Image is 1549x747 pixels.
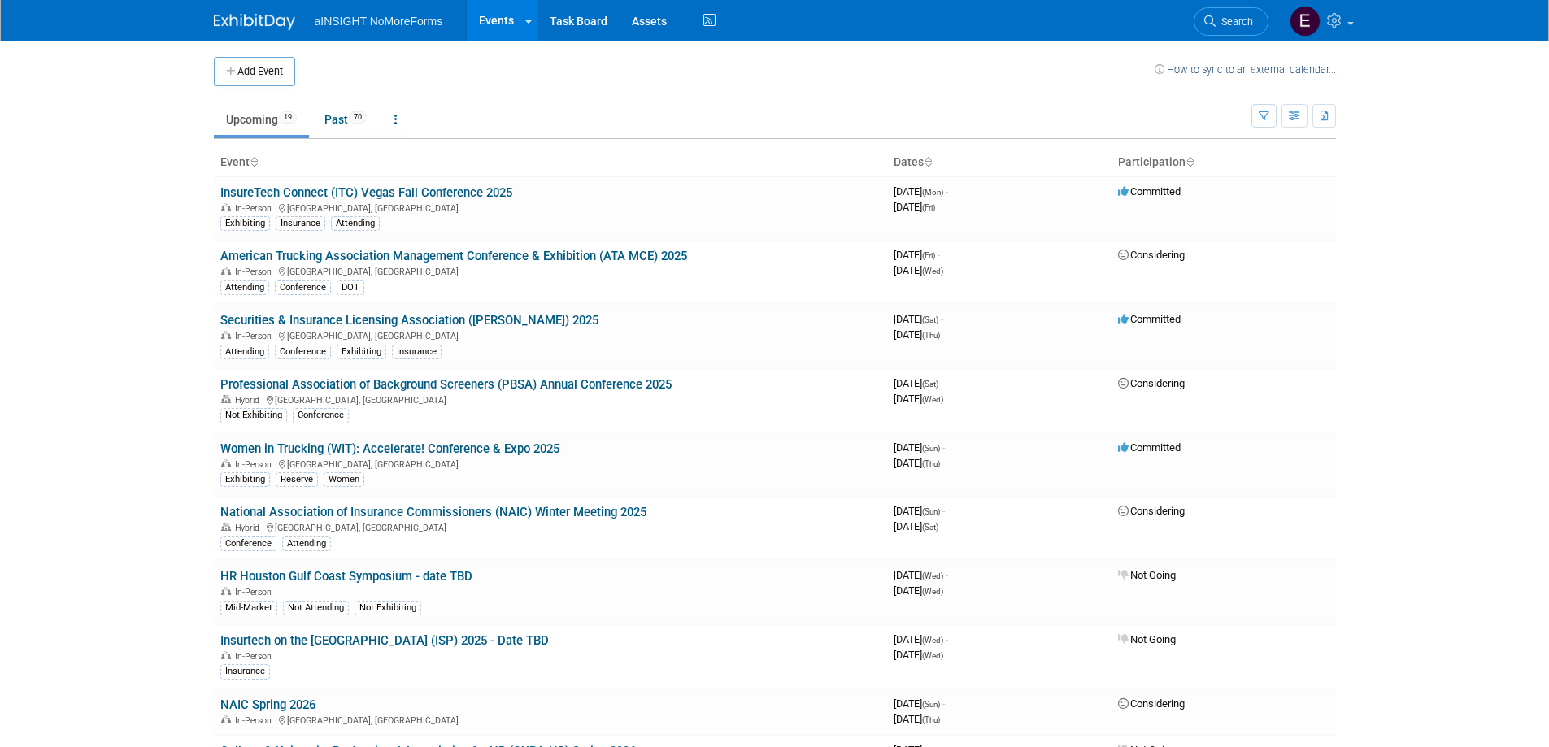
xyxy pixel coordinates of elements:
span: [DATE] [894,505,945,517]
span: In-Person [235,203,276,214]
span: - [946,569,948,581]
th: Dates [887,149,1112,176]
span: (Sat) [922,315,938,324]
a: Past70 [312,104,379,135]
span: [DATE] [894,569,948,581]
span: Committed [1118,313,1181,325]
a: American Trucking Association Management Conference & Exhibition (ATA MCE) 2025 [220,249,687,263]
span: In-Person [235,651,276,662]
span: (Sat) [922,523,938,532]
a: Insurtech on the [GEOGRAPHIC_DATA] (ISP) 2025 - Date TBD [220,633,549,648]
th: Event [214,149,887,176]
span: (Sat) [922,380,938,389]
span: (Thu) [922,715,940,724]
span: Committed [1118,185,1181,198]
span: (Wed) [922,651,943,660]
span: Not Going [1118,569,1176,581]
div: Reserve [276,472,318,487]
span: Not Going [1118,633,1176,645]
a: Search [1194,7,1268,36]
button: Add Event [214,57,295,86]
div: Mid-Market [220,601,277,615]
a: Sort by Start Date [924,155,932,168]
span: - [942,505,945,517]
div: Insurance [220,664,270,679]
a: NAIC Spring 2026 [220,697,315,712]
div: [GEOGRAPHIC_DATA], [GEOGRAPHIC_DATA] [220,201,881,214]
span: Considering [1118,377,1185,389]
span: - [942,441,945,454]
a: Professional Association of Background Screeners (PBSA) Annual Conference 2025 [220,377,672,392]
div: Conference [220,536,276,551]
div: DOT [337,280,364,295]
div: [GEOGRAPHIC_DATA], [GEOGRAPHIC_DATA] [220,328,881,341]
span: Considering [1118,249,1185,261]
span: (Thu) [922,459,940,468]
a: How to sync to an external calendar... [1155,63,1336,76]
span: In-Person [235,587,276,597]
div: Attending [331,216,380,231]
span: - [941,313,943,325]
img: In-Person Event [221,203,231,211]
span: (Wed) [922,267,943,276]
div: Attending [282,536,331,551]
span: (Sun) [922,700,940,709]
span: 70 [349,111,367,124]
a: InsureTech Connect (ITC) Vegas Fall Conference 2025 [220,185,512,200]
span: (Wed) [922,395,943,404]
span: - [946,633,948,645]
span: [DATE] [894,584,943,597]
img: Hybrid Event [221,523,231,531]
span: (Wed) [922,587,943,596]
div: Not Exhibiting [355,601,421,615]
a: Securities & Insurance Licensing Association ([PERSON_NAME]) 2025 [220,313,598,328]
div: [GEOGRAPHIC_DATA], [GEOGRAPHIC_DATA] [220,520,881,533]
a: Sort by Participation Type [1186,155,1194,168]
span: In-Person [235,331,276,341]
img: In-Person Event [221,651,231,659]
span: [DATE] [894,633,948,645]
span: [DATE] [894,520,938,532]
div: Conference [275,280,331,295]
img: In-Person Event [221,267,231,275]
span: [DATE] [894,201,935,213]
div: [GEOGRAPHIC_DATA], [GEOGRAPHIC_DATA] [220,393,881,406]
span: Search [1216,15,1253,28]
div: Exhibiting [220,472,270,487]
div: Insurance [276,216,325,231]
div: [GEOGRAPHIC_DATA], [GEOGRAPHIC_DATA] [220,713,881,726]
div: Women [324,472,364,487]
span: (Mon) [922,188,943,197]
span: - [942,697,945,710]
div: Insurance [392,345,442,359]
img: In-Person Event [221,715,231,723]
span: Considering [1118,505,1185,517]
span: - [938,249,940,261]
div: Attending [220,345,269,359]
span: [DATE] [894,328,940,341]
span: 19 [279,111,297,124]
span: In-Person [235,715,276,726]
div: Attending [220,280,269,295]
img: In-Person Event [221,459,231,467]
img: In-Person Event [221,587,231,595]
span: (Wed) [922,636,943,645]
span: [DATE] [894,249,940,261]
a: Sort by Event Name [250,155,258,168]
span: In-Person [235,459,276,470]
span: - [946,185,948,198]
th: Participation [1112,149,1336,176]
a: Women in Trucking (WIT): Accelerate! Conference & Expo 2025 [220,441,559,456]
span: aINSIGHT NoMoreForms [315,15,443,28]
div: [GEOGRAPHIC_DATA], [GEOGRAPHIC_DATA] [220,457,881,470]
span: [DATE] [894,697,945,710]
div: Conference [275,345,331,359]
div: Not Exhibiting [220,408,287,423]
span: Considering [1118,697,1185,710]
div: [GEOGRAPHIC_DATA], [GEOGRAPHIC_DATA] [220,264,881,277]
span: (Sun) [922,444,940,453]
span: [DATE] [894,377,943,389]
span: In-Person [235,267,276,277]
a: HR Houston Gulf Coast Symposium - date TBD [220,569,472,584]
span: (Fri) [922,203,935,212]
